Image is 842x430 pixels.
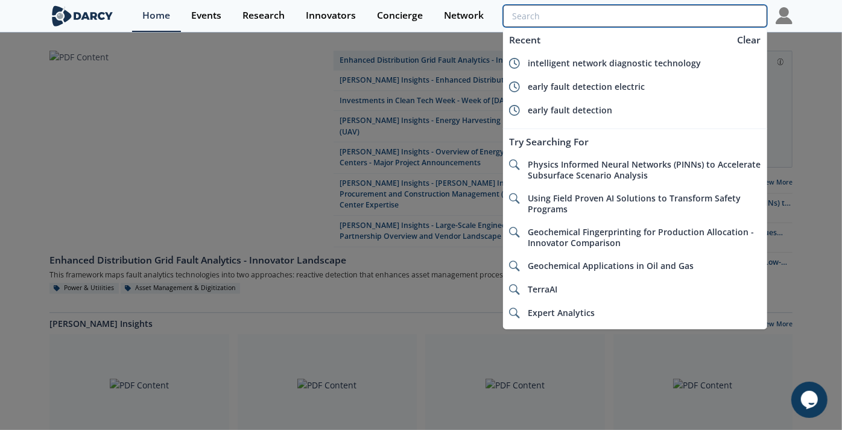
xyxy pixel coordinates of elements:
[528,283,557,295] span: TerraAI
[503,29,731,51] div: Recent
[528,226,754,248] span: Geochemical Fingerprinting for Production Allocation - Innovator Comparison
[528,57,701,69] span: intelligent network diagnostic technology
[509,227,520,238] img: icon
[503,5,767,27] input: Advanced Search
[528,159,761,181] span: Physics Informed Neural Networks (PINNs) to Accelerate Subsurface Scenario Analysis
[509,159,520,170] img: icon
[509,284,520,295] img: icon
[444,11,484,21] div: Network
[49,5,115,27] img: logo-wide.svg
[528,192,741,215] span: Using Field Proven AI Solutions to Transform Safety Programs
[509,105,520,116] img: icon
[191,11,221,21] div: Events
[528,104,612,116] span: early fault detection
[776,7,793,24] img: Profile
[528,81,645,92] span: early fault detection electric
[377,11,423,21] div: Concierge
[509,193,520,204] img: icon
[503,131,767,153] div: Try Searching For
[791,382,830,418] iframe: chat widget
[509,308,520,318] img: icon
[528,260,694,271] span: Geochemical Applications in Oil and Gas
[733,33,765,47] div: Clear
[142,11,170,21] div: Home
[509,81,520,92] img: icon
[242,11,285,21] div: Research
[509,261,520,271] img: icon
[306,11,356,21] div: Innovators
[509,58,520,69] img: icon
[528,307,595,318] span: Expert Analytics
